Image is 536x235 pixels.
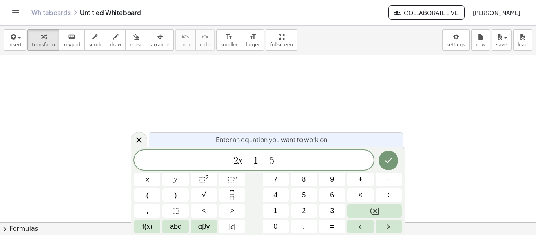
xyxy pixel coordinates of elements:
span: scrub [89,42,102,47]
button: arrange [147,29,174,51]
button: Divide [376,188,402,202]
button: settings [442,29,470,51]
span: , [146,206,148,216]
span: ⬚ [172,206,179,216]
span: < [202,206,206,216]
button: transform [27,29,59,51]
span: x [146,174,149,185]
span: 9 [330,174,334,185]
span: 5 [270,156,274,166]
button: . [291,220,317,233]
button: 6 [319,188,345,202]
a: Whiteboards [31,9,71,16]
button: Less than [191,204,217,218]
span: undo [180,42,191,47]
button: 4 [263,188,289,202]
span: = [258,156,270,166]
span: ( [146,190,149,200]
button: load [513,29,532,51]
span: y [174,174,177,185]
span: × [358,190,363,200]
button: y [162,173,189,186]
button: Greater than [219,204,245,218]
button: ) [162,188,189,202]
button: Collaborate Live [388,5,465,20]
button: Functions [134,220,160,233]
span: αβγ [198,221,210,232]
span: = [330,221,334,232]
span: transform [32,42,55,47]
button: Fraction [219,188,245,202]
span: ) [175,190,177,200]
button: Plus [347,173,374,186]
i: redo [201,32,209,42]
span: Collaborate Live [395,9,458,16]
i: format_size [225,32,233,42]
button: Alphabet [162,220,189,233]
span: settings [447,42,465,47]
button: 3 [319,204,345,218]
span: | [229,222,231,230]
span: 2 [233,156,238,166]
span: redo [200,42,210,47]
span: new [476,42,485,47]
button: redoredo [195,29,215,51]
button: Absolute value [219,220,245,233]
button: , [134,204,160,218]
button: Equals [319,220,345,233]
span: 8 [302,174,306,185]
span: fullscreen [270,42,293,47]
button: [PERSON_NAME] [466,5,527,20]
span: a [229,221,235,232]
button: scrub [84,29,106,51]
span: + [242,156,254,166]
button: x [134,173,160,186]
span: 1 [253,156,258,166]
button: ( [134,188,160,202]
span: Enter an equation you want to work on. [216,135,329,144]
span: arrange [151,42,170,47]
span: ⬚ [199,175,206,183]
button: Square root [191,188,217,202]
button: Greek alphabet [191,220,217,233]
button: 0 [263,220,289,233]
span: √ [202,190,206,200]
span: . [303,221,305,232]
span: 4 [273,190,277,200]
i: undo [182,32,189,42]
button: Left arrow [347,220,374,233]
span: 2 [302,206,306,216]
button: undoundo [175,29,196,51]
i: keyboard [68,32,75,42]
span: 7 [273,174,277,185]
button: keyboardkeypad [59,29,85,51]
button: format_sizelarger [242,29,264,51]
span: f(x) [142,221,153,232]
button: Done [379,151,398,170]
var: x [238,155,242,166]
span: 0 [273,221,277,232]
button: Times [347,188,374,202]
span: smaller [221,42,238,47]
span: erase [129,42,142,47]
sup: 2 [206,174,209,180]
button: save [492,29,512,51]
button: draw [106,29,126,51]
button: Minus [376,173,402,186]
button: 2 [291,204,317,218]
button: fullscreen [266,29,297,51]
button: 7 [263,173,289,186]
span: abc [170,221,181,232]
span: | [234,222,235,230]
button: Superscript [219,173,245,186]
button: format_sizesmaller [216,29,242,51]
span: load [518,42,528,47]
button: Toggle navigation [9,6,22,19]
button: Placeholder [162,204,189,218]
span: > [230,206,234,216]
button: Right arrow [376,220,402,233]
button: new [471,29,490,51]
span: 5 [302,190,306,200]
button: 8 [291,173,317,186]
span: 3 [330,206,334,216]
